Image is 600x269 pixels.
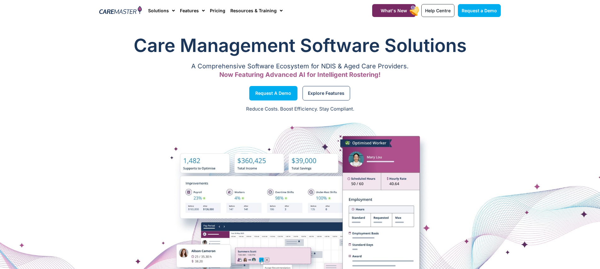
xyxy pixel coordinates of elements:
img: CareMaster Logo [99,6,142,15]
span: Request a Demo [255,92,291,95]
span: Help Centre [425,8,451,13]
span: Now Featuring Advanced AI for Intelligent Rostering! [219,71,381,78]
span: What's New [381,8,407,13]
a: Explore Features [303,86,350,100]
a: What's New [372,4,416,17]
a: Help Centre [421,4,454,17]
a: Request a Demo [249,86,297,100]
h1: Care Management Software Solutions [99,33,501,58]
a: Request a Demo [458,4,501,17]
p: A Comprehensive Software Ecosystem for NDIS & Aged Care Providers. [99,64,501,68]
span: Explore Features [308,92,344,95]
p: Reduce Costs. Boost Efficiency. Stay Compliant. [4,106,596,113]
span: Request a Demo [462,8,497,13]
